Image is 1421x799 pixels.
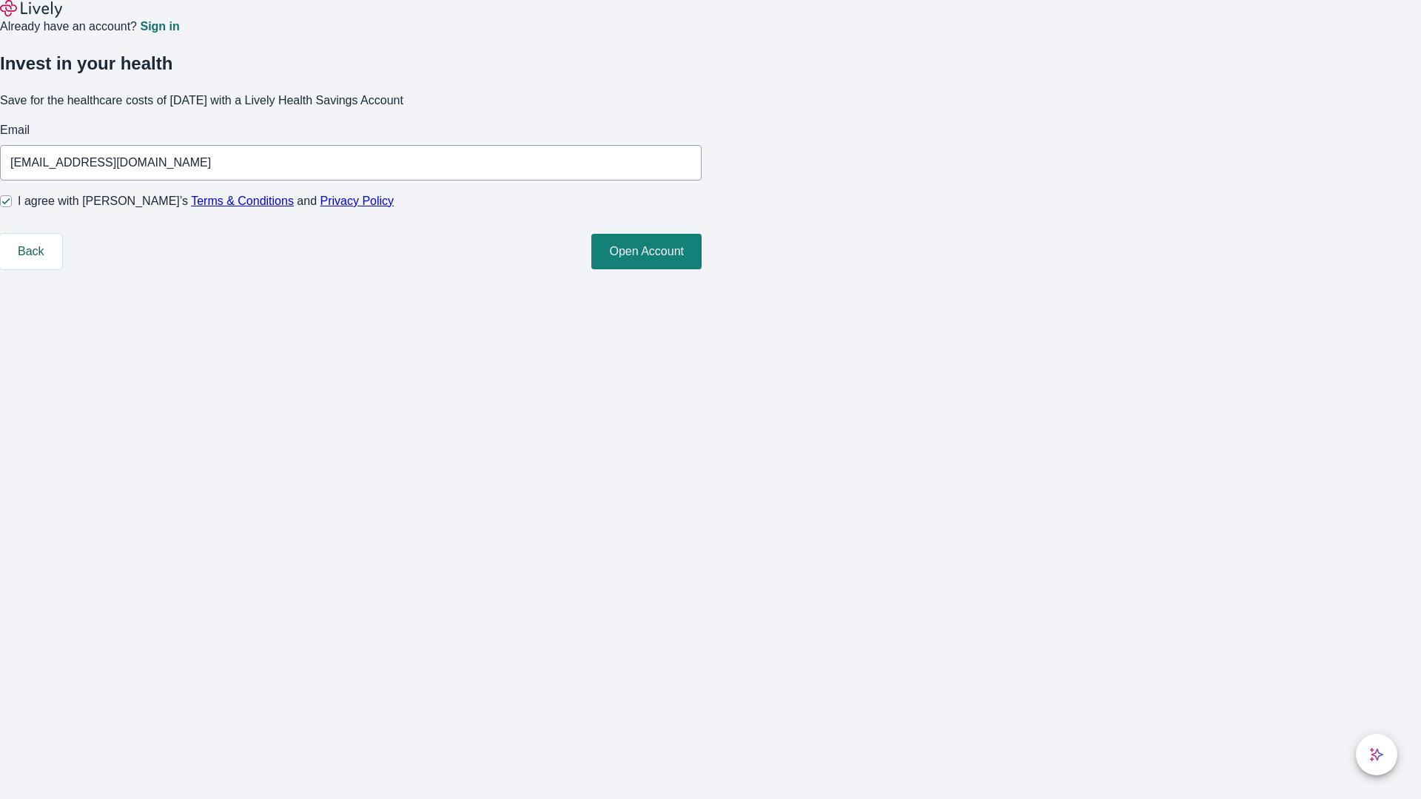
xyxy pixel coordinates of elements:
a: Sign in [140,21,179,33]
button: chat [1356,734,1397,775]
span: I agree with [PERSON_NAME]’s and [18,192,394,210]
svg: Lively AI Assistant [1369,747,1384,762]
a: Terms & Conditions [191,195,294,207]
button: Open Account [591,234,702,269]
a: Privacy Policy [320,195,394,207]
